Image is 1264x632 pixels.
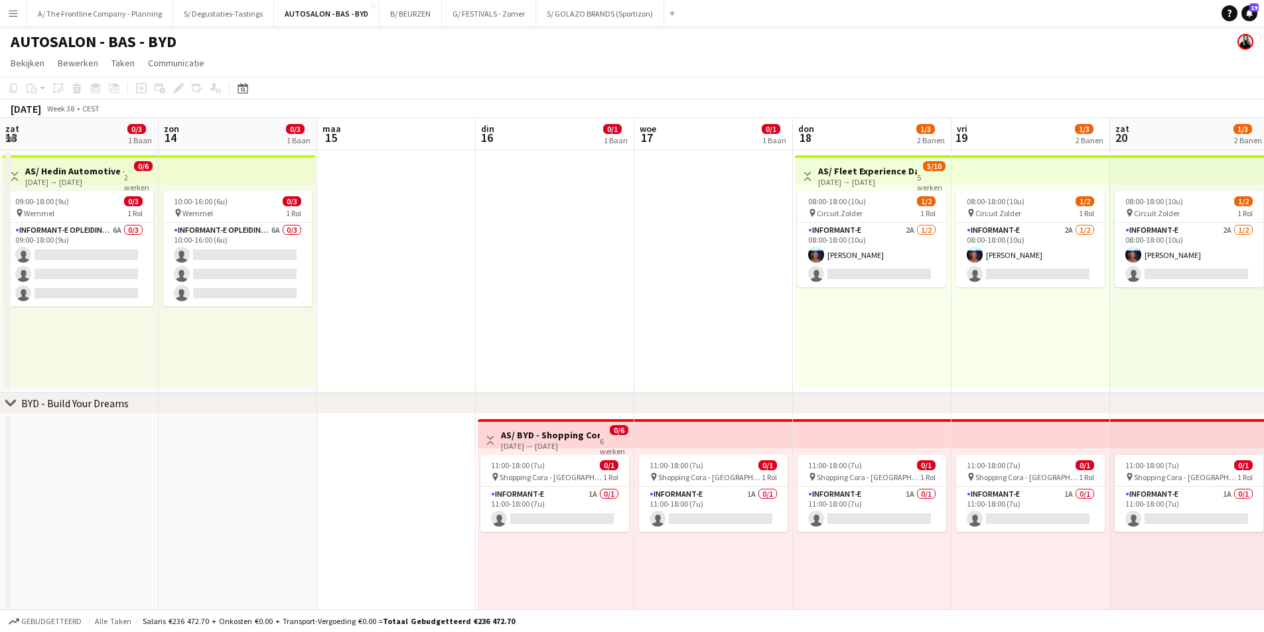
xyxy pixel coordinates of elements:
app-job-card: 08:00-18:00 (10u)1/2 Circuit Zolder1 RolInformant-e2A1/208:00-18:00 (10u)[PERSON_NAME] [1115,191,1263,287]
span: Gebudgetteerd [21,617,82,626]
app-job-card: 10:00-16:00 (6u)0/3 Wemmel1 RolInformant-e Opleiding - Formation6A0/310:00-16:00 (6u) [163,191,312,306]
h3: AS/ Fleet Experience Days - KIA - Circuit Zolder - 18-22/09 [818,165,917,177]
span: 08:00-18:00 (10u) [967,196,1024,206]
span: vri [957,123,967,135]
span: 08:00-18:00 (10u) [1125,196,1183,206]
app-card-role: Informant-e1A0/111:00-18:00 (7u) [1115,487,1263,532]
app-job-card: 11:00-18:00 (7u)0/1 Shopping Cora - [GEOGRAPHIC_DATA]1 RolInformant-e1A0/111:00-18:00 (7u) [798,455,946,532]
button: A/ The Frontline Company - Planning [27,1,173,27]
span: Circuit Zolder [817,208,863,218]
span: Shopping Cora - [GEOGRAPHIC_DATA] [1134,472,1237,482]
app-card-role: Informant-e Opleiding - Formation6A0/309:00-18:00 (9u) [5,223,153,306]
span: 1 Rol [1079,208,1094,218]
div: Salaris €236 472.70 + Onkosten €0.00 + Transport-vergoeding €0.00 = [143,616,515,626]
span: 5/10 [923,161,946,171]
span: woe [640,123,656,135]
div: 1 Baan [762,135,786,145]
span: 0/3 [286,124,305,134]
span: 19 [1249,3,1259,12]
span: 16 [479,130,494,145]
span: Circuit Zolder [1134,208,1180,218]
span: 1/3 [1075,124,1093,134]
button: G/ FESTIVALS - Zomer [442,1,536,27]
app-card-role: Informant-e1A0/111:00-18:00 (7u) [480,487,629,532]
span: Week 38 [44,103,77,113]
span: 11:00-18:00 (7u) [650,460,703,470]
span: zon [164,123,179,135]
app-job-card: 09:00-18:00 (9u)0/3 Wemmel1 RolInformant-e Opleiding - Formation6A0/309:00-18:00 (9u) [5,191,153,306]
a: Communicatie [143,54,210,72]
span: 1 Rol [920,208,936,218]
app-card-role: Informant-e2A1/208:00-18:00 (10u)[PERSON_NAME] [1115,223,1263,287]
span: maa [322,123,341,135]
span: Shopping Cora - [GEOGRAPHIC_DATA] [975,472,1079,482]
span: 0/1 [917,460,936,470]
div: 2 werken [124,171,153,192]
span: 1 Rol [1237,208,1253,218]
button: Gebudgetteerd [7,614,84,629]
span: 1 Rol [762,472,777,482]
div: [DATE] → [DATE] [818,177,917,187]
div: [DATE] → [DATE] [501,441,600,451]
app-card-role: Informant-e1A0/111:00-18:00 (7u) [956,487,1105,532]
span: 0/1 [600,460,618,470]
span: Wemmel [24,208,54,218]
div: 11:00-18:00 (7u)0/1 Shopping Cora - [GEOGRAPHIC_DATA]1 RolInformant-e1A0/111:00-18:00 (7u) [480,455,629,532]
a: Bewerken [52,54,104,72]
span: 1 Rol [1237,472,1253,482]
span: 0/1 [603,124,622,134]
app-card-role: Informant-e2A1/208:00-18:00 (10u)[PERSON_NAME] [956,223,1105,287]
span: Shopping Cora - [GEOGRAPHIC_DATA] [500,472,603,482]
h3: AS/ Hedin Automotive - NIO lanceringsweekend - 30-31/08, 06-07/09 en 13-14/09 [25,165,124,177]
span: 0/1 [758,460,777,470]
a: Taken [106,54,140,72]
span: zat [1115,123,1129,135]
div: 11:00-18:00 (7u)0/1 Shopping Cora - [GEOGRAPHIC_DATA]1 RolInformant-e1A0/111:00-18:00 (7u) [639,455,788,532]
span: Shopping Cora - [GEOGRAPHIC_DATA] [658,472,762,482]
button: S/ GOLAZO BRANDS (Sportizon) [536,1,664,27]
span: 08:00-18:00 (10u) [808,196,866,206]
span: Wemmel [182,208,213,218]
app-job-card: 08:00-18:00 (10u)1/2 Circuit Zolder1 RolInformant-e2A1/208:00-18:00 (10u)[PERSON_NAME] [956,191,1105,287]
span: 1/3 [916,124,935,134]
span: 11:00-18:00 (7u) [1125,460,1179,470]
span: Shopping Cora - [GEOGRAPHIC_DATA] [817,472,920,482]
div: 5 werken [917,171,946,192]
div: CEST [82,103,100,113]
span: 13 [3,130,19,145]
div: BYD - Build Your Dreams [21,397,129,410]
span: 17 [638,130,656,145]
app-job-card: 11:00-18:00 (7u)0/1 Shopping Cora - [GEOGRAPHIC_DATA]1 RolInformant-e1A0/111:00-18:00 (7u) [1115,455,1263,532]
span: 1/2 [1234,196,1253,206]
div: 1 Baan [128,135,152,145]
div: 1 Baan [604,135,628,145]
app-card-role: Informant-e1A0/111:00-18:00 (7u) [798,487,946,532]
div: 2 Banen [1234,135,1262,145]
span: 1 Rol [286,208,301,218]
span: 11:00-18:00 (7u) [491,460,545,470]
span: zat [5,123,19,135]
span: 0/3 [124,196,143,206]
span: Bewerken [58,57,98,69]
div: 08:00-18:00 (10u)1/2 Circuit Zolder1 RolInformant-e2A1/208:00-18:00 (10u)[PERSON_NAME] [798,191,946,287]
span: 1/3 [1233,124,1252,134]
div: [DATE] [11,102,41,115]
button: AUTOSALON - BAS - BYD [274,1,380,27]
span: 0/6 [134,161,153,171]
span: 0/6 [610,425,628,435]
app-job-card: 11:00-18:00 (7u)0/1 Shopping Cora - [GEOGRAPHIC_DATA]1 RolInformant-e1A0/111:00-18:00 (7u) [956,455,1105,532]
h3: AS/ BYD - Shopping Cora - Informant - [GEOGRAPHIC_DATA] - 16/17-21/09 [501,429,600,441]
span: din [481,123,494,135]
span: 20 [1113,130,1129,145]
span: 11:00-18:00 (7u) [967,460,1020,470]
span: 11:00-18:00 (7u) [808,460,862,470]
span: Communicatie [148,57,204,69]
div: 2 Banen [1076,135,1103,145]
a: 19 [1241,5,1257,21]
span: Taken [111,57,135,69]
